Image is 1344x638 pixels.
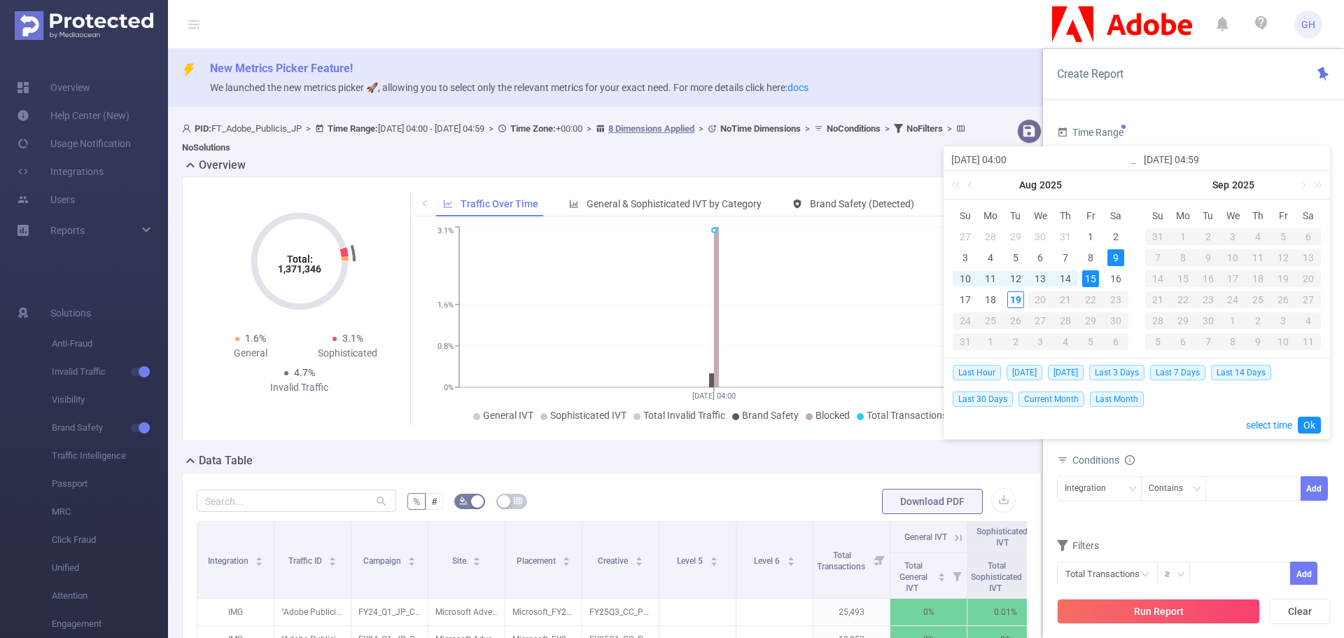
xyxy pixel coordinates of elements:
[978,331,1003,352] td: September 1, 2025
[694,123,708,134] span: >
[1245,289,1270,310] td: September 25, 2025
[1296,310,1321,331] td: October 4, 2025
[1145,228,1170,245] div: 31
[953,331,978,352] td: August 31, 2025
[1145,249,1170,266] div: 7
[1007,365,1042,380] span: [DATE]
[1007,291,1024,308] div: 19
[1103,289,1128,310] td: August 23, 2025
[1296,226,1321,247] td: September 6, 2025
[1028,310,1053,331] td: August 27, 2025
[17,186,75,214] a: Users
[437,300,454,310] tspan: 1.6%
[643,410,725,421] span: Total Invalid Traffic
[1053,205,1078,226] th: Thu
[510,123,556,134] b: Time Zone:
[1145,331,1170,352] td: October 5, 2025
[1003,310,1028,331] td: August 26, 2025
[444,383,454,392] tspan: 0%
[1082,249,1099,266] div: 8
[1211,171,1231,199] a: Sep
[1270,599,1330,624] button: Clear
[1221,270,1246,287] div: 17
[1078,289,1103,310] td: August 22, 2025
[957,249,974,266] div: 3
[182,142,230,153] b: No Solutions
[1057,599,1260,624] button: Run Report
[1196,205,1221,226] th: Tue
[302,123,315,134] span: >
[569,199,579,209] i: icon: bar-chart
[1296,333,1321,350] div: 11
[1245,226,1270,247] td: September 4, 2025
[1145,310,1170,331] td: September 28, 2025
[182,123,969,153] span: FT_Adobe_Publicis_JP [DATE] 04:00 - [DATE] 04:59 +00:00
[52,610,168,638] span: Engagement
[1078,268,1103,289] td: August 15, 2025
[1270,331,1296,352] td: October 10, 2025
[182,63,196,77] i: icon: thunderbolt
[1145,289,1170,310] td: September 21, 2025
[1245,331,1270,352] td: October 9, 2025
[483,410,533,421] span: General IVT
[1170,333,1196,350] div: 6
[1270,310,1296,331] td: October 3, 2025
[982,249,999,266] div: 4
[1290,562,1317,586] button: Add
[1107,249,1124,266] div: 9
[1270,291,1296,308] div: 26
[1196,249,1221,266] div: 9
[1221,249,1246,266] div: 10
[1107,228,1124,245] div: 2
[550,410,626,421] span: Sophisticated IVT
[953,226,978,247] td: July 27, 2025
[978,289,1003,310] td: August 18, 2025
[52,470,168,498] span: Passport
[1221,247,1246,268] td: September 10, 2025
[1057,228,1074,245] div: 31
[1145,268,1170,289] td: September 14, 2025
[953,247,978,268] td: August 3, 2025
[787,82,808,93] a: docs
[1145,270,1170,287] div: 14
[210,62,353,75] span: New Metrics Picker Feature!
[1103,331,1128,352] td: September 6, 2025
[251,380,348,395] div: Invalid Traffic
[50,299,91,327] span: Solutions
[1270,209,1296,222] span: Fr
[1170,310,1196,331] td: September 29, 2025
[1245,291,1270,308] div: 25
[1082,270,1099,287] div: 15
[17,74,90,102] a: Overview
[953,391,1013,407] span: Last 30 Days
[1270,205,1296,226] th: Fri
[202,346,300,361] div: General
[52,414,168,442] span: Brand Safety
[1170,268,1196,289] td: September 15, 2025
[1301,11,1315,39] span: GH
[52,442,168,470] span: Traffic Intelligence
[1270,268,1296,289] td: September 19, 2025
[1028,268,1053,289] td: August 13, 2025
[1007,249,1024,266] div: 5
[1221,268,1246,289] td: September 17, 2025
[1057,127,1123,138] span: Time Range
[1170,289,1196,310] td: September 22, 2025
[953,365,1001,380] span: Last Hour
[1270,312,1296,329] div: 3
[52,386,168,414] span: Visibility
[1053,310,1078,331] td: August 28, 2025
[1196,270,1221,287] div: 16
[1103,205,1128,226] th: Sat
[1053,289,1078,310] td: August 21, 2025
[1246,412,1292,438] a: select time
[978,310,1003,331] td: August 25, 2025
[1221,209,1246,222] span: We
[1170,291,1196,308] div: 22
[278,263,321,275] tspan: 1,371,346
[1032,270,1049,287] div: 13
[1103,268,1128,289] td: August 16, 2025
[1296,268,1321,289] td: September 20, 2025
[1078,310,1103,331] td: August 29, 2025
[1078,312,1103,329] div: 29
